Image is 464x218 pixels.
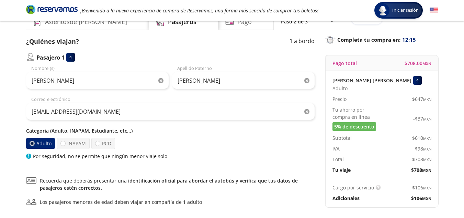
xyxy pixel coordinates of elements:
span: Iniciar sesión [389,7,421,14]
p: Pago total [332,60,357,67]
span: 12:15 [402,36,416,44]
a: identificación oficial para abordar el autobús y verifica que tus datos de pasajeros estén correc... [40,177,298,191]
span: 5% de descuento [334,123,374,130]
p: Tu viaje [332,166,351,174]
input: Nombre (s) [26,72,169,89]
p: Completa tu compra en : [325,35,438,44]
small: MXN [423,97,431,102]
p: Por seguridad, no se permite que ningún menor viaje solo [33,153,167,160]
p: 1 a bordo [290,37,315,46]
input: Correo electrónico [26,103,315,120]
p: Subtotal [332,134,352,142]
em: ¡Bienvenido a la nueva experiencia de compra de Reservamos, una forma más sencilla de comprar tus... [80,7,318,14]
span: $ 708 [411,166,431,174]
p: IVA [332,145,340,152]
h4: Pasajeros [168,17,196,27]
p: Cargo por servicio [332,184,374,191]
h4: Pago [237,17,252,27]
p: Tu ahorro por compra en línea [332,106,382,121]
span: $ 106 [411,195,431,202]
p: Total [332,156,344,163]
span: Adulto [332,85,348,92]
small: MXN [422,196,431,201]
p: Categoría (Adulto, INAPAM, Estudiante, etc...) [26,127,315,134]
span: $ 708 [412,156,431,163]
p: Pasajero 1 [36,53,65,62]
small: MXN [423,185,431,190]
div: 4 [66,53,75,62]
span: $ 647 [412,95,431,103]
span: $ 98 [415,145,431,152]
small: MXN [423,136,431,141]
label: Adulto [26,138,55,149]
small: MXN [422,61,431,66]
small: MXN [423,116,431,122]
small: MXN [423,146,431,152]
label: PCD [91,138,115,149]
div: 4 [413,76,422,85]
span: $ 106 [412,184,431,191]
p: Paso 2 de 3 [281,18,308,25]
input: Apellido Paterno [172,72,315,89]
button: English [430,6,438,15]
small: MXN [422,168,431,173]
span: $ 708.00 [405,60,431,67]
div: Los pasajeros menores de edad deben viajar en compañía de 1 adulto [40,198,202,206]
span: $ 610 [412,134,431,142]
a: Brand Logo [26,4,78,17]
h4: Asientos de [PERSON_NAME] [45,17,127,27]
p: Precio [332,95,347,103]
p: [PERSON_NAME] [PERSON_NAME] [332,77,411,84]
label: INAPAM [57,138,90,149]
span: Recuerda que deberás presentar una [40,177,315,191]
p: Adicionales [332,195,360,202]
span: -$ 37 [413,115,431,122]
small: MXN [423,157,431,162]
i: Brand Logo [26,4,78,14]
p: ¿Quiénes viajan? [26,37,79,46]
